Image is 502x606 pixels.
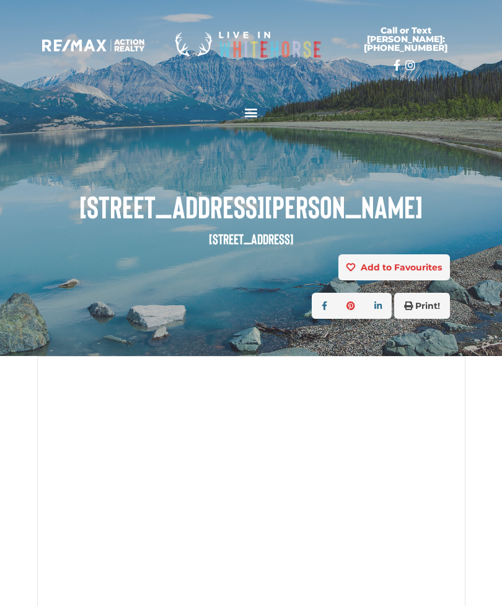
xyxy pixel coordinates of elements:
[361,262,442,273] strong: Add to Favourites
[394,293,450,319] button: Print!
[241,102,262,122] div: Menu Toggle
[338,254,450,280] button: Add to Favourites
[346,26,465,52] span: Call or Text [PERSON_NAME]: [PHONE_NUMBER]
[332,19,480,60] a: Call or Text [PERSON_NAME]: [PHONE_NUMBER]
[209,230,294,247] small: [STREET_ADDRESS]
[52,189,450,223] span: [STREET_ADDRESS][PERSON_NAME]
[415,300,440,311] strong: Print!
